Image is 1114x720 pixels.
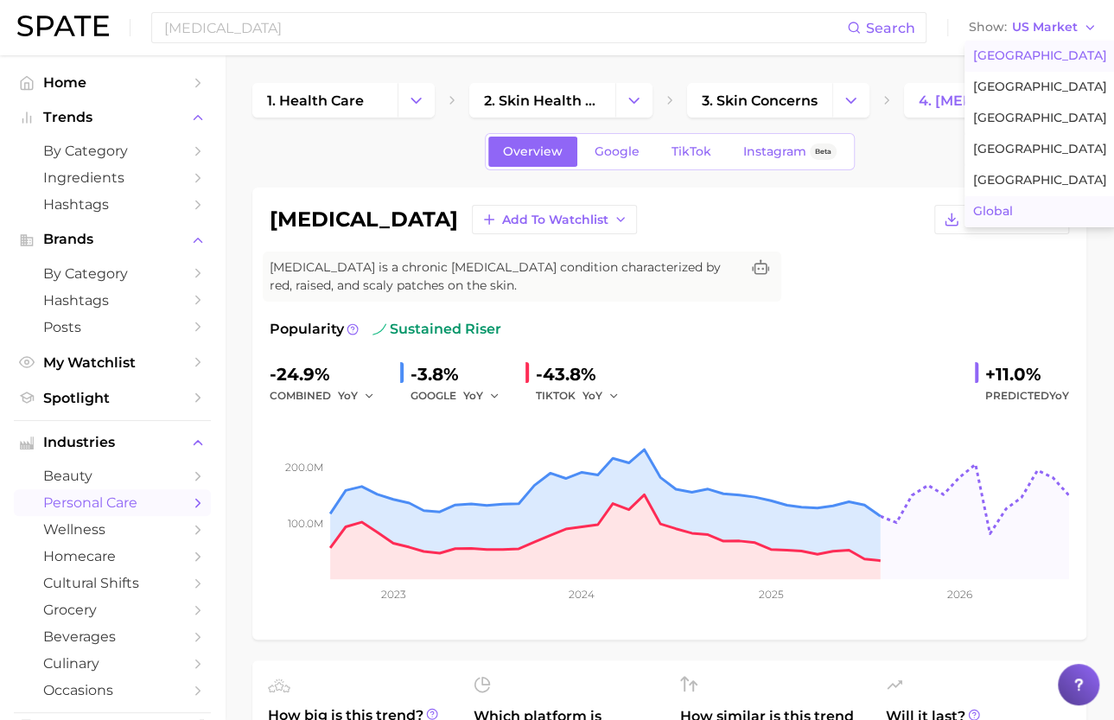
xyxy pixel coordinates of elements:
button: Change Category [398,83,435,118]
a: 3. skin concerns [687,83,832,118]
a: beauty [14,462,211,489]
span: Show [969,22,1007,32]
button: YoY [338,385,375,406]
span: Home [43,74,181,91]
span: [GEOGRAPHIC_DATA] [973,48,1107,63]
h1: [MEDICAL_DATA] [270,209,458,230]
a: homecare [14,543,211,570]
button: Export Data [934,205,1069,234]
span: Trends [43,110,181,125]
a: personal care [14,489,211,516]
span: YoY [463,388,483,403]
button: YoY [582,385,620,406]
span: 1. health care [267,92,364,109]
button: Change Category [615,83,652,118]
span: by Category [43,265,181,282]
span: Industries [43,435,181,450]
button: Brands [14,226,211,252]
div: combined [270,385,386,406]
div: GOOGLE [411,385,512,406]
span: Beta [815,144,831,159]
span: Instagram [743,144,806,159]
a: InstagramBeta [729,137,851,167]
span: Add to Watchlist [502,213,608,227]
span: occasions [43,682,181,698]
span: homecare [43,548,181,564]
span: US Market [1012,22,1078,32]
span: Search [866,20,915,36]
div: -43.8% [536,360,631,388]
a: 2. skin health & burns [469,83,614,118]
span: beauty [43,468,181,484]
span: YoY [1049,389,1069,402]
span: sustained riser [372,319,501,340]
a: 1. health care [252,83,398,118]
span: TikTok [672,144,711,159]
img: sustained riser [372,322,386,336]
span: personal care [43,494,181,511]
span: Overview [503,144,563,159]
a: Ingredients [14,164,211,191]
tspan: 2025 [758,588,783,601]
a: cultural shifts [14,570,211,596]
button: Add to Watchlist [472,205,637,234]
a: occasions [14,677,211,704]
span: [GEOGRAPHIC_DATA] [973,111,1107,125]
span: wellness [43,521,181,538]
span: My Watchlist [43,354,181,371]
span: Hashtags [43,292,181,309]
a: by Category [14,260,211,287]
span: [GEOGRAPHIC_DATA] [973,80,1107,94]
span: 4. [MEDICAL_DATA] [919,92,1034,109]
span: YoY [582,388,602,403]
a: 4. [MEDICAL_DATA] [904,83,1049,118]
span: Posts [43,319,181,335]
a: Google [580,137,654,167]
span: cultural shifts [43,575,181,591]
a: beverages [14,623,211,650]
tspan: 2024 [569,588,595,601]
button: Change Category [832,83,869,118]
span: 3. skin concerns [702,92,818,109]
a: Posts [14,314,211,341]
button: Industries [14,430,211,456]
a: Spotlight [14,385,211,411]
span: Google [595,144,640,159]
div: +11.0% [985,360,1069,388]
span: Popularity [270,319,344,340]
a: TikTok [657,137,726,167]
span: Spotlight [43,390,181,406]
a: culinary [14,650,211,677]
tspan: 2023 [380,588,405,601]
span: by Category [43,143,181,159]
span: Global [973,204,1013,219]
button: ShowUS Market [964,16,1101,39]
span: Ingredients [43,169,181,186]
div: TIKTOK [536,385,631,406]
tspan: 2026 [946,588,971,601]
span: YoY [338,388,358,403]
span: grocery [43,602,181,618]
div: -24.9% [270,360,386,388]
div: -3.8% [411,360,512,388]
input: Search here for a brand, industry, or ingredient [162,13,847,42]
span: Brands [43,232,181,247]
button: Trends [14,105,211,131]
a: grocery [14,596,211,623]
a: My Watchlist [14,349,211,376]
span: Predicted [985,385,1069,406]
a: Home [14,69,211,96]
a: by Category [14,137,211,164]
a: Hashtags [14,191,211,218]
span: [GEOGRAPHIC_DATA] [973,142,1107,156]
a: Hashtags [14,287,211,314]
a: wellness [14,516,211,543]
span: [MEDICAL_DATA] is a chronic [MEDICAL_DATA] condition characterized by red, raised, and scaly patc... [270,258,740,295]
span: culinary [43,655,181,672]
a: Overview [488,137,577,167]
button: YoY [463,385,500,406]
span: beverages [43,628,181,645]
span: 2. skin health & burns [484,92,600,109]
span: [GEOGRAPHIC_DATA] [973,173,1107,188]
span: Hashtags [43,196,181,213]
